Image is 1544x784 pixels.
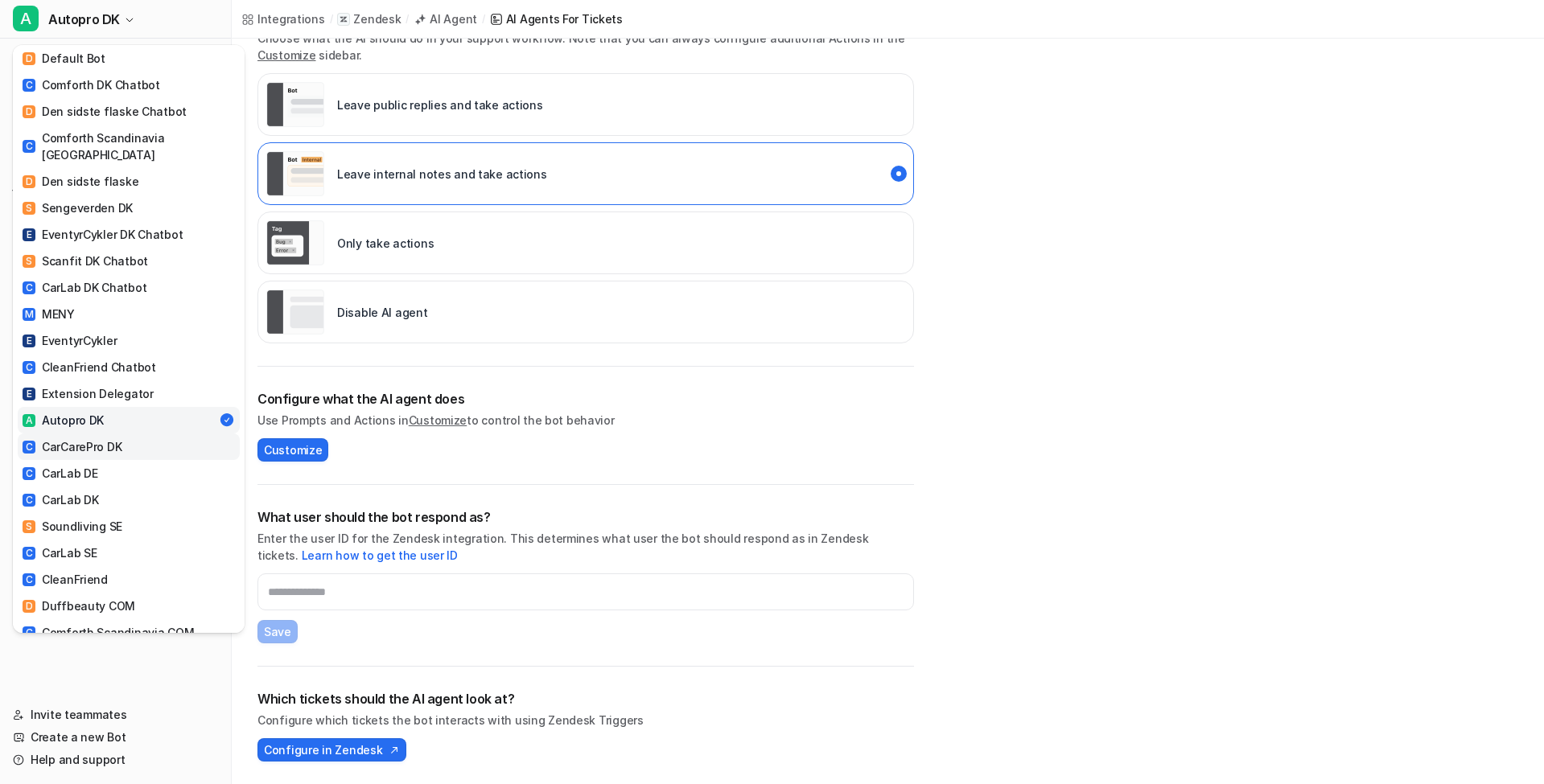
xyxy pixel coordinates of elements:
[23,228,35,241] span: E
[23,308,35,321] span: M
[13,6,39,31] span: A
[23,129,235,163] div: Comforth Scandinavia [GEOGRAPHIC_DATA]
[23,438,121,455] div: CarCarePro DK
[23,76,160,93] div: Comforth DK Chatbot
[23,332,117,349] div: EventyrCykler
[23,281,35,294] span: C
[23,202,35,215] span: S
[23,52,35,65] span: D
[23,306,75,322] div: MENY
[23,626,35,639] span: C
[23,624,194,641] div: Comforth Scandinavia COM
[23,252,148,269] div: Scanfit DK Chatbot
[23,494,35,507] span: C
[23,255,35,268] span: S
[23,175,35,188] span: D
[23,600,35,613] span: D
[23,465,97,482] div: CarLab DE
[23,79,35,92] span: C
[23,226,183,243] div: EventyrCykler DK Chatbot
[23,105,35,118] span: D
[23,571,108,588] div: CleanFriend
[23,544,97,561] div: CarLab SE
[23,385,154,402] div: Extension Delegator
[13,45,245,633] div: AAutopro DK
[48,8,120,31] span: Autopro DK
[23,518,122,535] div: Soundliving SE
[23,467,35,480] span: C
[23,359,156,376] div: CleanFriend Chatbot
[23,279,146,296] div: CarLab DK Chatbot
[23,520,35,533] span: S
[23,547,35,560] span: C
[23,361,35,374] span: C
[23,173,138,190] div: Den sidste flaske
[23,441,35,454] span: C
[23,491,98,508] div: CarLab DK
[23,140,35,153] span: C
[23,414,35,427] span: A
[23,597,135,614] div: Duffbeauty COM
[23,573,35,586] span: C
[23,50,105,67] div: Default Bot
[23,388,35,400] span: E
[23,199,133,216] div: Sengeverden DK
[23,335,35,347] span: E
[23,103,187,120] div: Den sidste flaske Chatbot
[23,412,104,429] div: Autopro DK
